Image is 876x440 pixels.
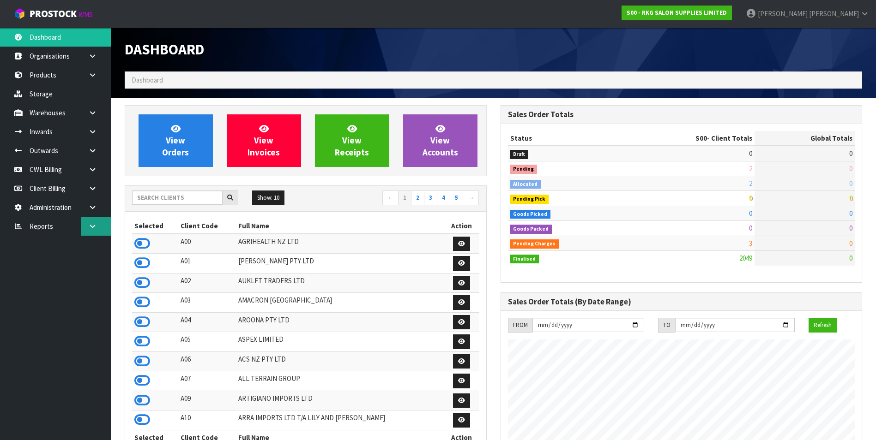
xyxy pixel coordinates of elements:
button: Refresh [809,318,837,333]
td: ALL TERRAIN GROUP [236,371,444,391]
td: A05 [178,332,236,352]
span: 0 [849,179,852,188]
th: Client Code [178,219,236,233]
div: FROM [508,318,532,333]
td: AMACRON [GEOGRAPHIC_DATA] [236,293,444,313]
span: View Invoices [248,123,280,158]
div: TO [658,318,675,333]
a: ViewReceipts [315,114,389,167]
span: [PERSON_NAME] [758,9,808,18]
nav: Page navigation [313,190,479,207]
span: View Orders [162,123,189,158]
span: 0 [749,194,752,202]
button: Show: 10 [252,190,284,205]
span: [PERSON_NAME] [809,9,859,18]
th: Full Name [236,219,444,233]
span: 3 [749,239,752,248]
a: 2 [411,190,424,205]
th: Global Totals [755,131,855,146]
span: 0 [749,149,752,158]
img: cube-alt.png [14,8,25,19]
span: 0 [849,149,852,158]
span: Pending Pick [510,195,549,204]
td: A04 [178,312,236,332]
span: Pending Charges [510,239,559,249]
td: ARTIGIANO IMPORTS LTD [236,391,444,410]
th: Status [508,131,622,146]
td: ASPEX LIMITED [236,332,444,352]
input: Search clients [132,190,223,205]
td: A09 [178,391,236,410]
span: 2049 [739,254,752,262]
td: AROONA PTY LTD [236,312,444,332]
span: 0 [849,194,852,202]
span: View Accounts [423,123,458,158]
span: Goods Packed [510,225,552,234]
span: 0 [849,224,852,232]
h3: Sales Order Totals [508,110,855,119]
span: 0 [849,209,852,218]
a: ViewInvoices [227,114,301,167]
span: S00 [695,134,707,143]
td: A07 [178,371,236,391]
a: 3 [424,190,437,205]
td: AGRIHEALTH NZ LTD [236,234,444,254]
td: A00 [178,234,236,254]
span: View Receipts [335,123,369,158]
td: ACS NZ PTY LTD [236,351,444,371]
span: 0 [749,224,752,232]
span: Pending [510,165,538,174]
td: A02 [178,273,236,293]
h3: Sales Order Totals (By Date Range) [508,297,855,306]
a: ← [382,190,399,205]
span: Draft [510,150,529,159]
td: ARRA IMPORTS LTD T/A LILY AND [PERSON_NAME] [236,410,444,430]
td: A10 [178,410,236,430]
span: 0 [849,164,852,173]
th: Selected [132,219,178,233]
th: Action [444,219,479,233]
span: Finalised [510,255,539,264]
span: Dashboard [132,76,163,84]
a: → [463,190,479,205]
span: Dashboard [125,40,204,59]
a: ViewOrders [139,114,213,167]
small: WMS [79,10,93,19]
td: A03 [178,293,236,313]
td: [PERSON_NAME] PTY LTD [236,254,444,274]
span: 0 [849,254,852,262]
span: 2 [749,164,752,173]
span: Allocated [510,180,541,189]
span: 0 [849,239,852,248]
span: 0 [749,209,752,218]
td: A06 [178,351,236,371]
a: ViewAccounts [403,114,477,167]
a: 4 [437,190,450,205]
th: - Client Totals [622,131,755,146]
span: ProStock [30,8,77,20]
a: 5 [450,190,463,205]
a: S00 - RKG SALON SUPPLIES LIMITED [622,6,732,20]
td: AUKLET TRADERS LTD [236,273,444,293]
a: 1 [398,190,411,205]
strong: S00 - RKG SALON SUPPLIES LIMITED [627,9,727,17]
span: Goods Picked [510,210,551,219]
td: A01 [178,254,236,274]
span: 2 [749,179,752,188]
